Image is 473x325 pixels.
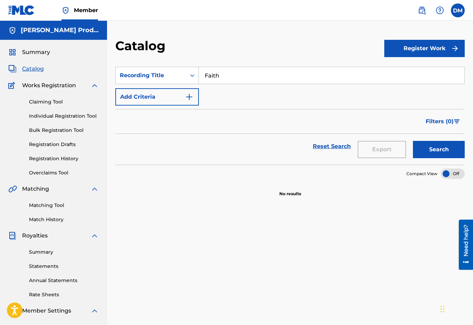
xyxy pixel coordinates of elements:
[29,202,99,209] a: Matching Tool
[415,3,429,17] a: Public Search
[8,232,17,240] img: Royalties
[90,232,99,240] img: expand
[441,299,445,319] div: Drag
[29,98,99,106] a: Claiming Tool
[22,81,76,90] span: Works Registration
[29,263,99,270] a: Statements
[90,185,99,193] img: expand
[8,26,17,35] img: Accounts
[74,6,98,14] span: Member
[8,81,17,90] img: Works Registration
[120,71,182,80] div: Recording Title
[29,141,99,148] a: Registration Drafts
[406,171,437,177] span: Compact View
[90,81,99,90] img: expand
[115,88,199,106] button: Add Criteria
[436,6,444,15] img: help
[22,307,71,315] span: Member Settings
[413,141,465,158] button: Search
[309,139,354,154] a: Reset Search
[438,292,473,325] iframe: Chat Widget
[90,307,99,315] img: expand
[29,291,99,298] a: Rate Sheets
[22,48,50,56] span: Summary
[426,117,454,126] span: Filters ( 0 )
[185,93,193,101] img: 9d2ae6d4665cec9f34b9.svg
[8,65,44,73] a: CatalogCatalog
[29,112,99,120] a: Individual Registration Tool
[21,26,99,34] h5: McAllister Productions
[451,3,465,17] div: User Menu
[8,185,17,193] img: Matching
[61,6,70,15] img: Top Rightsholder
[115,67,465,165] form: Search Form
[8,5,35,15] img: MLC Logo
[29,169,99,177] a: Overclaims Tool
[22,232,48,240] span: Royalties
[433,3,447,17] div: Help
[418,6,426,15] img: search
[29,277,99,284] a: Annual Statements
[8,5,17,37] div: Need help?
[115,38,169,54] h2: Catalog
[422,113,465,130] button: Filters (0)
[29,127,99,134] a: Bulk Registration Tool
[454,119,460,124] img: filter
[8,48,17,56] img: Summary
[8,48,50,56] a: SummarySummary
[22,65,44,73] span: Catalog
[384,40,465,57] button: Register Work
[451,44,459,53] img: f7272a7cc735f4ea7f67.svg
[454,220,473,270] iframe: Resource Center
[29,216,99,223] a: Match History
[22,185,49,193] span: Matching
[29,249,99,256] a: Summary
[279,182,301,197] p: No results
[8,65,17,73] img: Catalog
[29,155,99,162] a: Registration History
